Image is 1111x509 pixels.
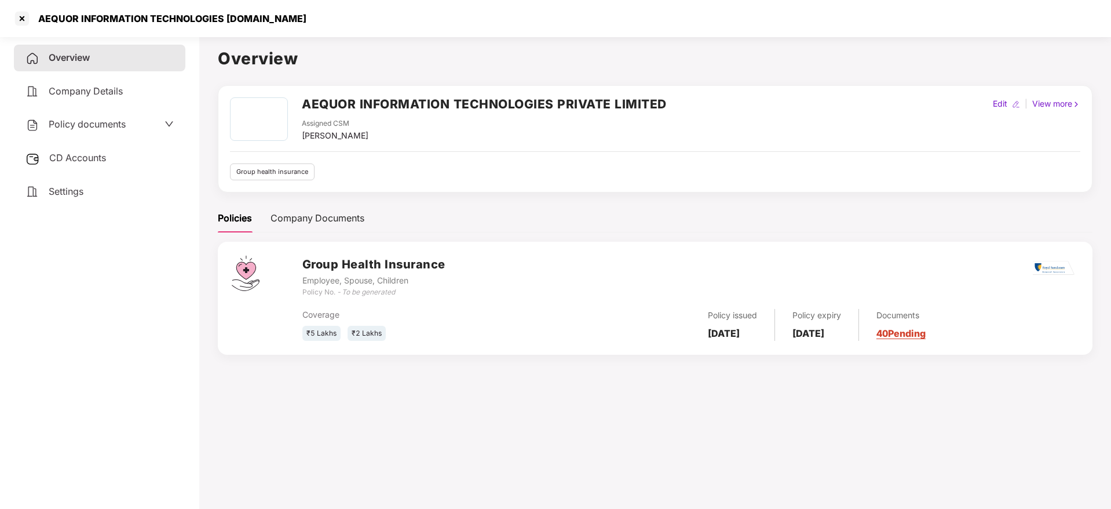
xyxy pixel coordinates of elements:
div: ₹5 Lakhs [302,326,341,341]
img: editIcon [1012,100,1020,108]
span: Overview [49,52,90,63]
span: Policy documents [49,118,126,130]
div: Company Documents [271,211,364,226]
img: svg+xml;base64,PHN2ZyB4bWxucz0iaHR0cDovL3d3dy53My5vcmcvMjAwMC9zdmciIHdpZHRoPSI0Ny43MTQiIGhlaWdodD... [232,256,260,291]
div: Employee, Spouse, Children [302,274,445,287]
div: Policies [218,211,252,226]
div: [PERSON_NAME] [302,129,368,142]
i: To be generated [342,288,395,296]
h2: AEQUOR INFORMATION TECHNOLOGIES PRIVATE LIMITED [302,94,667,114]
div: View more [1030,97,1083,110]
img: rightIcon [1072,100,1080,108]
div: ₹2 Lakhs [348,326,386,341]
div: Documents [876,309,926,322]
span: CD Accounts [49,152,106,163]
div: Policy expiry [792,309,841,322]
h3: Group Health Insurance [302,256,445,274]
div: | [1022,97,1030,110]
span: Settings [49,186,83,197]
span: down [165,119,174,129]
div: Policy No. - [302,287,445,298]
img: rsi.png [1033,261,1075,275]
h1: Overview [218,46,1092,71]
a: 40 Pending [876,328,926,339]
div: Group health insurance [230,163,315,180]
img: svg+xml;base64,PHN2ZyB4bWxucz0iaHR0cDovL3d3dy53My5vcmcvMjAwMC9zdmciIHdpZHRoPSIyNCIgaGVpZ2h0PSIyNC... [25,185,39,199]
b: [DATE] [708,328,740,339]
span: Company Details [49,85,123,97]
div: Policy issued [708,309,757,322]
div: Coverage [302,308,561,321]
div: AEQUOR INFORMATION TECHNOLOGIES [DOMAIN_NAME] [31,13,306,24]
img: svg+xml;base64,PHN2ZyB4bWxucz0iaHR0cDovL3d3dy53My5vcmcvMjAwMC9zdmciIHdpZHRoPSIyNCIgaGVpZ2h0PSIyNC... [25,85,39,99]
div: Edit [991,97,1010,110]
b: [DATE] [792,328,824,339]
img: svg+xml;base64,PHN2ZyB3aWR0aD0iMjUiIGhlaWdodD0iMjQiIHZpZXdCb3g9IjAgMCAyNSAyNCIgZmlsbD0ibm9uZSIgeG... [25,152,40,166]
img: svg+xml;base64,PHN2ZyB4bWxucz0iaHR0cDovL3d3dy53My5vcmcvMjAwMC9zdmciIHdpZHRoPSIyNCIgaGVpZ2h0PSIyNC... [25,118,39,132]
img: svg+xml;base64,PHN2ZyB4bWxucz0iaHR0cDovL3d3dy53My5vcmcvMjAwMC9zdmciIHdpZHRoPSIyNCIgaGVpZ2h0PSIyNC... [25,52,39,66]
div: Assigned CSM [302,118,368,129]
